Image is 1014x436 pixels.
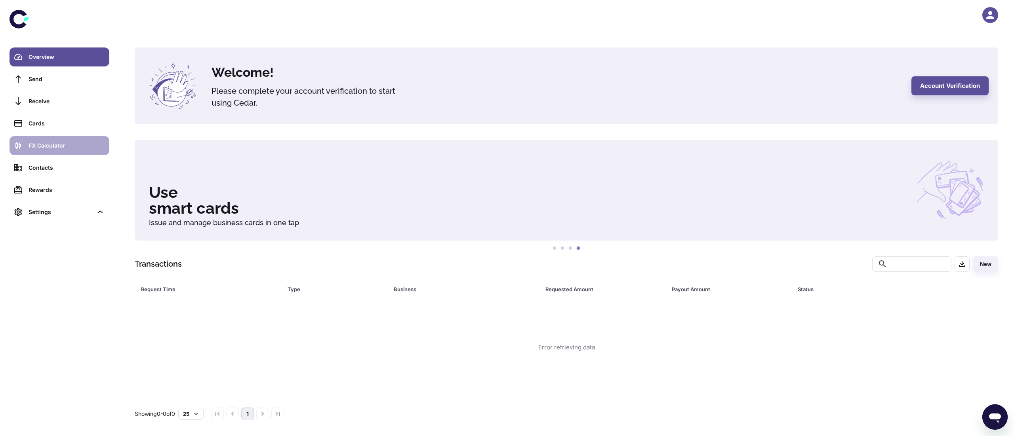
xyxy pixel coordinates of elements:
h1: Transactions [135,258,182,270]
h4: Welcome! [212,63,902,82]
a: Receive [10,92,109,111]
div: Contacts [29,163,105,172]
div: Receive [29,97,105,106]
button: 4 [574,245,582,252]
button: New [973,256,998,272]
a: FX Calculator [10,136,109,155]
span: Status [798,284,965,295]
button: 2 [558,245,566,252]
button: Account Verification [911,76,989,95]
div: Rewards [29,186,105,194]
h6: Issue and manage business cards in one tap [149,219,984,226]
a: Contacts [10,158,109,177]
h5: Please complete your account verification to start using Cedar. [212,85,410,109]
p: Showing 0-0 of 0 [135,409,175,418]
div: Error retrieving data [538,343,595,352]
nav: pagination navigation [210,408,285,420]
a: Cards [10,114,109,133]
h3: Use smart cards [149,184,984,216]
div: Settings [29,208,93,216]
span: Requested Amount [545,284,662,295]
span: Type [288,284,384,295]
div: Request Time [141,284,268,295]
button: 3 [566,245,574,252]
div: Send [29,75,105,83]
div: Type [288,284,374,295]
div: Status [798,284,955,295]
iframe: Button to launch messaging window [982,404,1008,430]
div: Overview [29,53,105,61]
div: Settings [10,203,109,222]
button: 1 [551,245,558,252]
a: Rewards [10,180,109,199]
a: Send [10,70,109,89]
a: Overview [10,47,109,66]
span: Payout Amount [672,284,789,295]
span: Request Time [141,284,278,295]
div: Requested Amount [545,284,652,295]
div: Payout Amount [672,284,778,295]
button: 25 [178,408,204,420]
div: FX Calculator [29,141,105,150]
button: page 1 [241,408,254,420]
div: Cards [29,119,105,128]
